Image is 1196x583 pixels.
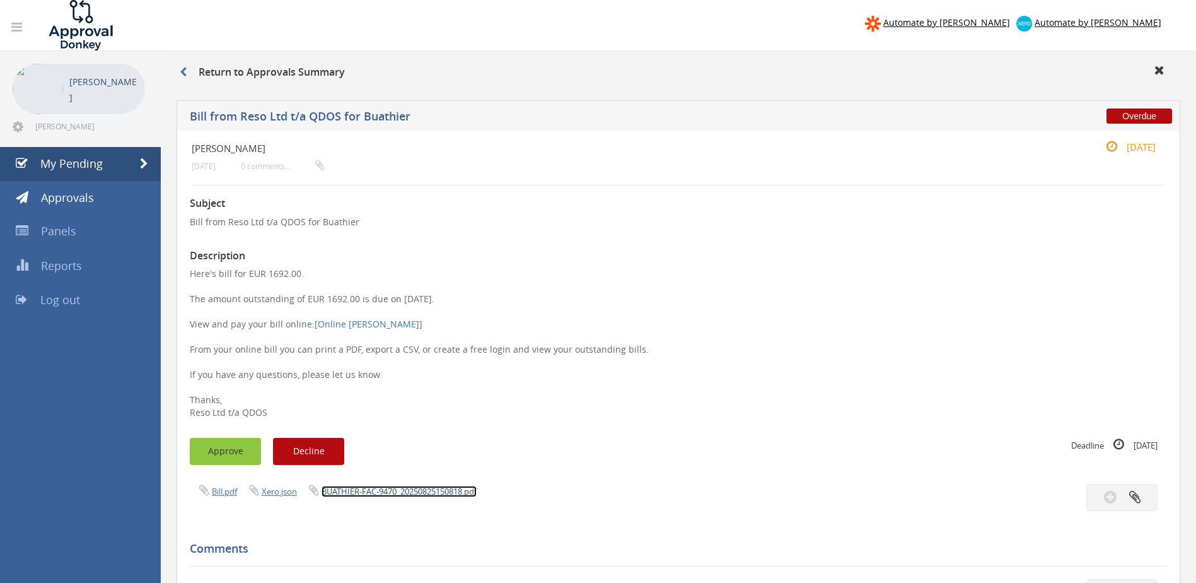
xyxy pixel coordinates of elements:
span: Panels [41,223,76,238]
span: My Pending [40,156,103,171]
img: zapier-logomark.png [865,16,881,32]
small: [DATE] [192,162,216,171]
small: 0 comments... [241,162,324,171]
button: Approve [190,438,261,465]
span: [PERSON_NAME][EMAIL_ADDRESS][DOMAIN_NAME] [35,121,142,131]
h3: Return to Approvals Summary [180,67,345,78]
h5: Comments [190,543,1158,555]
small: Deadline [DATE] [1071,438,1158,452]
h3: Subject [190,198,1167,209]
a: [Online [PERSON_NAME]] [315,318,422,330]
span: Overdue [1106,109,1172,124]
a: Xero.json [262,486,297,497]
img: xero-logo.png [1016,16,1032,32]
h4: [PERSON_NAME] [192,143,1003,154]
span: Log out [40,292,80,307]
span: Approvals [41,190,94,205]
p: Here's bill for EUR 1692.00. The amount outstanding of EUR 1692.00 is due on [DATE]. View and pay... [190,268,1167,419]
button: Decline [273,438,344,465]
a: Bill.pdf [212,486,237,497]
small: [DATE] [1093,140,1156,154]
span: Automate by [PERSON_NAME] [883,16,1010,28]
h3: Description [190,250,1167,262]
span: Reports [41,258,82,273]
p: Bill from Reso Ltd t/a QDOS for Buathier [190,216,1167,228]
a: BUATHIER-FAC-9470_20250825150818.pdf [322,486,477,497]
span: Automate by [PERSON_NAME] [1035,16,1161,28]
h5: Bill from Reso Ltd t/a QDOS for Buathier [190,110,876,126]
p: [PERSON_NAME] [69,74,139,105]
